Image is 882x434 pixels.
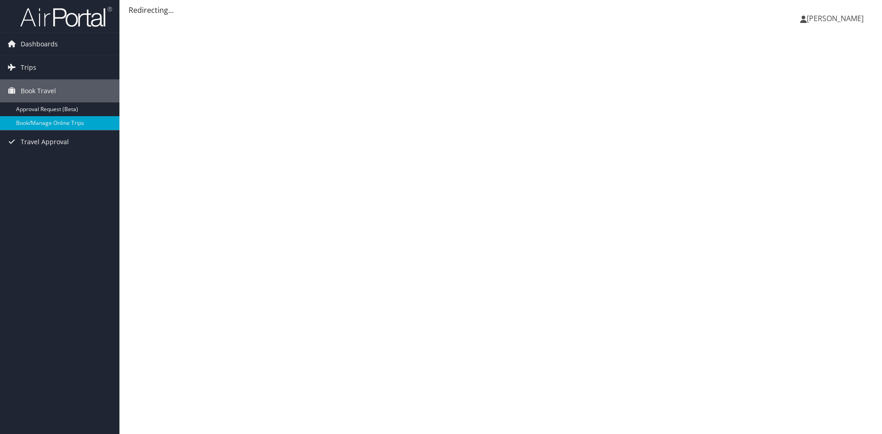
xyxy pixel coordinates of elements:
[129,5,873,16] div: Redirecting...
[20,6,112,28] img: airportal-logo.png
[21,130,69,153] span: Travel Approval
[807,13,864,23] span: [PERSON_NAME]
[800,5,873,32] a: [PERSON_NAME]
[21,56,36,79] span: Trips
[21,33,58,56] span: Dashboards
[21,79,56,102] span: Book Travel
